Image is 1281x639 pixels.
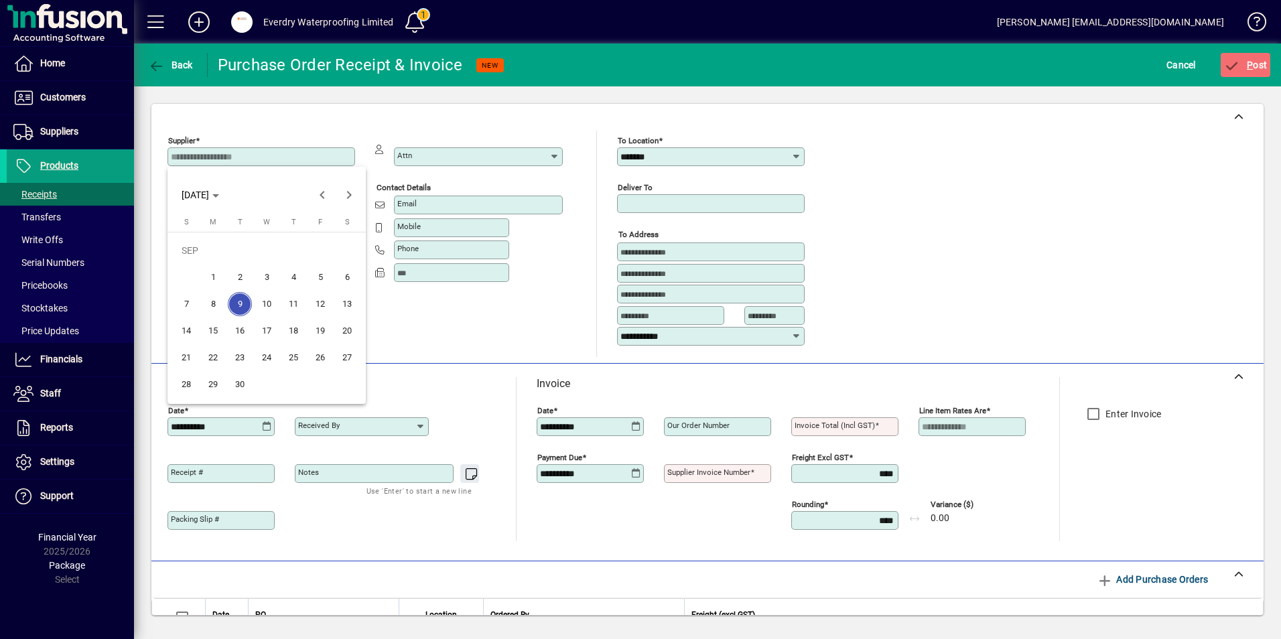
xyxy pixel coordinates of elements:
[176,183,224,207] button: Choose month and year
[281,319,306,343] span: 18
[173,237,360,264] td: SEP
[308,319,332,343] span: 19
[307,317,334,344] button: Fri Sep 19 2025
[318,218,322,226] span: F
[253,291,280,317] button: Wed Sep 10 2025
[255,265,279,289] span: 3
[281,265,306,289] span: 4
[210,218,216,226] span: M
[307,264,334,291] button: Fri Sep 05 2025
[174,319,198,343] span: 14
[201,265,225,289] span: 1
[173,291,200,317] button: Sun Sep 07 2025
[228,292,252,316] span: 9
[174,346,198,370] span: 21
[228,346,252,370] span: 23
[200,291,226,317] button: Mon Sep 08 2025
[336,182,362,208] button: Next month
[263,218,270,226] span: W
[253,264,280,291] button: Wed Sep 03 2025
[335,319,359,343] span: 20
[201,346,225,370] span: 22
[280,317,307,344] button: Thu Sep 18 2025
[335,265,359,289] span: 6
[228,265,252,289] span: 2
[335,292,359,316] span: 13
[253,317,280,344] button: Wed Sep 17 2025
[200,264,226,291] button: Mon Sep 01 2025
[255,346,279,370] span: 24
[174,372,198,397] span: 28
[226,371,253,398] button: Tue Sep 30 2025
[226,291,253,317] button: Tue Sep 09 2025
[226,317,253,344] button: Tue Sep 16 2025
[281,292,306,316] span: 11
[200,371,226,398] button: Mon Sep 29 2025
[309,182,336,208] button: Previous month
[335,346,359,370] span: 27
[228,319,252,343] span: 16
[200,317,226,344] button: Mon Sep 15 2025
[228,372,252,397] span: 30
[238,218,243,226] span: T
[334,291,360,317] button: Sat Sep 13 2025
[201,292,225,316] span: 8
[201,319,225,343] span: 15
[253,344,280,371] button: Wed Sep 24 2025
[200,344,226,371] button: Mon Sep 22 2025
[226,264,253,291] button: Tue Sep 02 2025
[173,371,200,398] button: Sun Sep 28 2025
[201,372,225,397] span: 29
[173,317,200,344] button: Sun Sep 14 2025
[334,317,360,344] button: Sat Sep 20 2025
[182,190,209,200] span: [DATE]
[307,291,334,317] button: Fri Sep 12 2025
[255,292,279,316] span: 10
[173,344,200,371] button: Sun Sep 21 2025
[280,264,307,291] button: Thu Sep 04 2025
[308,265,332,289] span: 5
[334,264,360,291] button: Sat Sep 06 2025
[255,319,279,343] span: 17
[291,218,296,226] span: T
[174,292,198,316] span: 7
[345,218,350,226] span: S
[334,344,360,371] button: Sat Sep 27 2025
[307,344,334,371] button: Fri Sep 26 2025
[280,291,307,317] button: Thu Sep 11 2025
[280,344,307,371] button: Thu Sep 25 2025
[184,218,189,226] span: S
[308,346,332,370] span: 26
[281,346,306,370] span: 25
[226,344,253,371] button: Tue Sep 23 2025
[308,292,332,316] span: 12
